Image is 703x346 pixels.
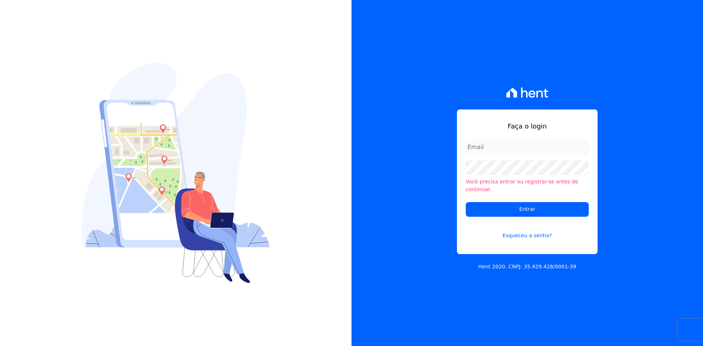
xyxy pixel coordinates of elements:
[82,63,270,283] img: Login
[466,178,589,193] li: Você precisa entrar ou registrar-se antes de continuar.
[466,140,589,155] input: Email
[478,263,576,271] p: Hent 2020. CNPJ: 35.429.428/0001-39
[466,121,589,131] h1: Faça o login
[466,223,589,239] a: Esqueceu a senha?
[466,202,589,217] input: Entrar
